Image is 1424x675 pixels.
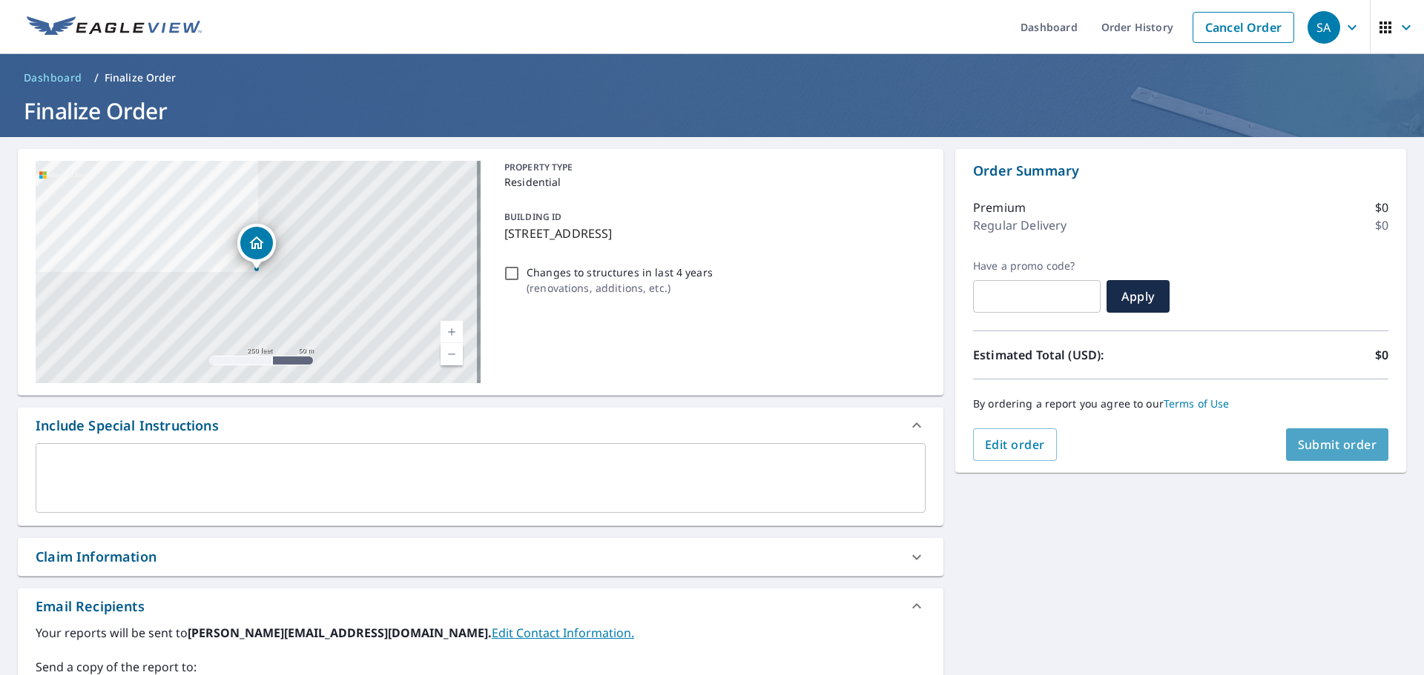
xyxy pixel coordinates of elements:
[441,343,463,365] a: Current Level 17, Zoom Out
[504,210,561,223] p: BUILDING ID
[237,224,276,270] div: Dropped pin, building 1, Residential property, 3328 34th Avenue Ct Greeley, CO 80634
[504,225,920,242] p: [STREET_ADDRESS]
[94,69,99,87] li: /
[1298,436,1377,453] span: Submit order
[27,16,202,39] img: EV Logo
[18,588,943,624] div: Email Recipients
[1375,346,1388,364] p: $0
[36,416,219,436] div: Include Special Instructions
[441,321,463,343] a: Current Level 17, Zoom In
[1375,216,1388,234] p: $0
[36,596,145,616] div: Email Recipients
[527,280,713,296] p: ( renovations, additions, etc. )
[1193,12,1294,43] a: Cancel Order
[18,96,1406,126] h1: Finalize Order
[527,265,713,280] p: Changes to structures in last 4 years
[18,66,88,90] a: Dashboard
[1375,199,1388,216] p: $0
[973,161,1388,181] p: Order Summary
[1308,11,1340,44] div: SA
[18,538,943,576] div: Claim Information
[36,624,926,642] label: Your reports will be sent to
[105,70,177,85] p: Finalize Order
[504,161,920,174] p: PROPERTY TYPE
[18,408,943,443] div: Include Special Instructions
[36,547,156,567] div: Claim Information
[492,625,634,641] a: EditContactInfo
[973,216,1067,234] p: Regular Delivery
[1164,396,1230,410] a: Terms of Use
[504,174,920,190] p: Residential
[973,259,1101,273] label: Have a promo code?
[985,436,1045,453] span: Edit order
[24,70,82,85] span: Dashboard
[18,66,1406,90] nav: breadcrumb
[973,346,1181,364] p: Estimated Total (USD):
[1107,280,1170,313] button: Apply
[973,397,1388,410] p: By ordering a report you agree to our
[973,428,1057,461] button: Edit order
[1118,288,1158,305] span: Apply
[188,625,492,641] b: [PERSON_NAME][EMAIL_ADDRESS][DOMAIN_NAME].
[1286,428,1389,461] button: Submit order
[973,199,1026,216] p: Premium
